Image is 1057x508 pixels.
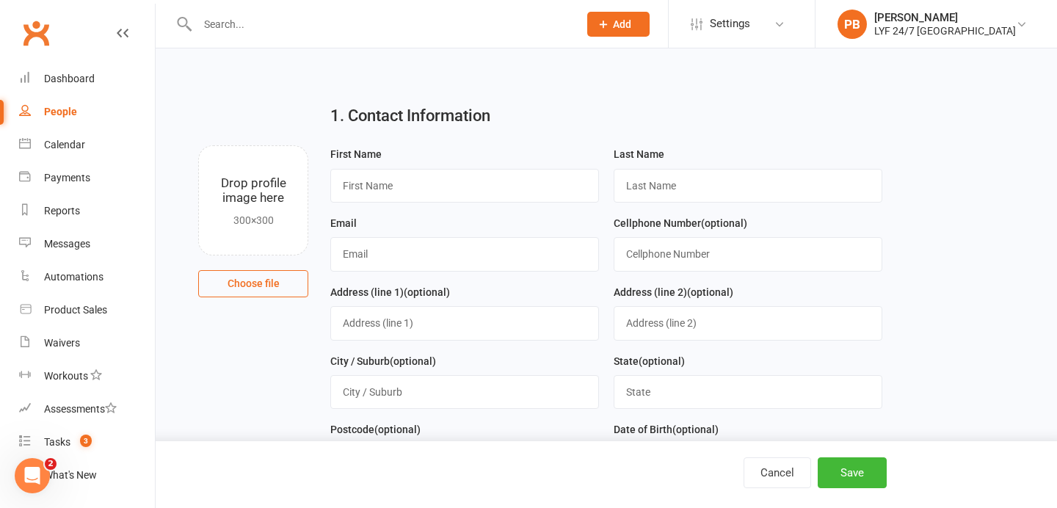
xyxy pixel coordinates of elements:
[639,355,685,367] spang: (optional)
[44,139,85,150] div: Calendar
[44,205,80,217] div: Reports
[19,360,155,393] a: Workouts
[614,306,882,340] input: Address (line 2)
[80,435,92,447] span: 3
[687,286,733,298] spang: (optional)
[44,304,107,316] div: Product Sales
[330,353,436,369] label: City / Suburb
[614,353,685,369] label: State
[44,337,80,349] div: Waivers
[330,375,599,409] input: City / Suburb
[18,15,54,51] a: Clubworx
[613,18,631,30] span: Add
[19,393,155,426] a: Assessments
[19,459,155,492] a: What's New
[45,458,57,470] span: 2
[19,162,155,195] a: Payments
[198,270,308,297] button: Choose file
[744,457,811,488] button: Cancel
[19,426,155,459] a: Tasks 3
[44,469,97,481] div: What's New
[614,375,882,409] input: State
[19,195,155,228] a: Reports
[701,217,747,229] spang: (optional)
[330,169,599,203] input: First Name
[44,403,117,415] div: Assessments
[330,421,421,438] label: Postcode
[330,306,599,340] input: Address (line 1)
[614,169,882,203] input: Last Name
[15,458,50,493] iframe: Intercom live chat
[614,237,882,271] input: Cellphone Number
[19,294,155,327] a: Product Sales
[44,73,95,84] div: Dashboard
[672,424,719,435] spang: (optional)
[44,370,88,382] div: Workouts
[44,238,90,250] div: Messages
[874,11,1016,24] div: [PERSON_NAME]
[193,14,568,35] input: Search...
[19,327,155,360] a: Waivers
[404,286,450,298] spang: (optional)
[614,215,747,231] label: Cellphone Number
[587,12,650,37] button: Add
[19,95,155,128] a: People
[19,62,155,95] a: Dashboard
[44,106,77,117] div: People
[330,215,357,231] label: Email
[44,172,90,184] div: Payments
[330,237,599,271] input: Email
[330,107,882,125] h2: 1. Contact Information
[818,457,887,488] button: Save
[874,24,1016,37] div: LYF 24/7 [GEOGRAPHIC_DATA]
[838,10,867,39] div: PB
[710,7,750,40] span: Settings
[374,424,421,435] spang: (optional)
[19,128,155,162] a: Calendar
[614,146,664,162] label: Last Name
[44,271,103,283] div: Automations
[44,436,70,448] div: Tasks
[390,355,436,367] spang: (optional)
[614,421,719,438] label: Date of Birth
[614,284,733,300] label: Address (line 2)
[19,261,155,294] a: Automations
[330,284,450,300] label: Address (line 1)
[330,146,382,162] label: First Name
[19,228,155,261] a: Messages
